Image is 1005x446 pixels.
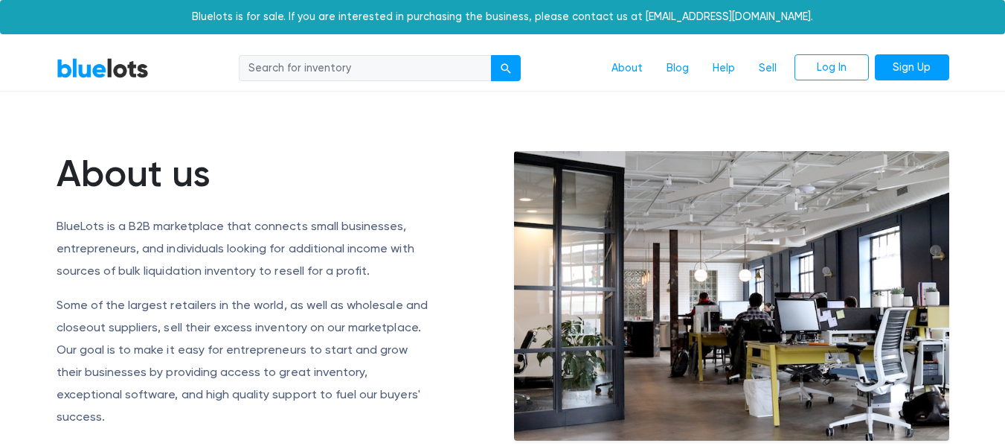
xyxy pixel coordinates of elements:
[655,54,701,83] a: Blog
[701,54,747,83] a: Help
[875,54,949,81] a: Sign Up
[600,54,655,83] a: About
[57,57,149,79] a: BlueLots
[794,54,869,81] a: Log In
[747,54,789,83] a: Sell
[57,215,432,282] p: BlueLots is a B2B marketplace that connects small businesses, entrepreneurs, and individuals look...
[57,151,432,196] h1: About us
[514,151,949,442] img: office-e6e871ac0602a9b363ffc73e1d17013cb30894adc08fbdb38787864bb9a1d2fe.jpg
[57,294,432,428] p: Some of the largest retailers in the world, as well as wholesale and closeout suppliers, sell the...
[239,55,492,82] input: Search for inventory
